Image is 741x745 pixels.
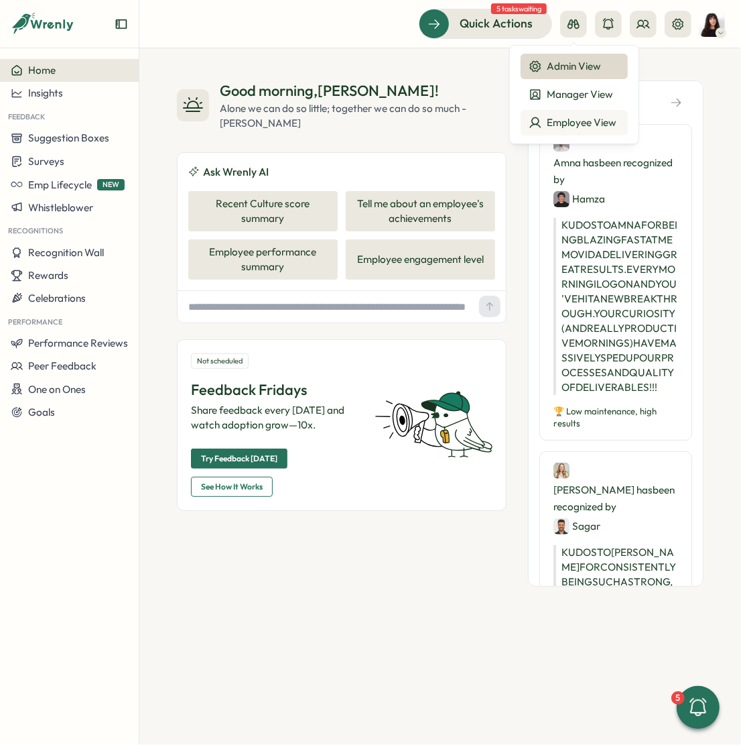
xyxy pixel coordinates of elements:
[191,353,249,369] div: Not scheduled
[28,131,109,144] span: Suggestion Boxes
[553,545,678,678] p: KUDOS TO [PERSON_NAME] FOR CONSISTENTLY BEING SUCH A STRONG, RELIABLE, AND COLLABORATIVE PARTNER ...
[28,87,63,99] span: Insights
[677,686,720,729] button: 5
[553,218,678,395] p: KUDOS TO AMNA FOR BEING BLAZING FAST AT MEMOVIDA DELIVERING GREAT RESULTS. EVERY MORNING I LOG ON...
[28,155,64,168] span: Surveys
[191,477,273,497] button: See How It Works
[346,239,495,280] button: Employee engagement level
[188,191,338,231] button: Recent Culture score summary
[553,518,569,534] img: Sagar Verma
[28,383,86,396] span: One on Ones
[699,11,725,37] img: Kelly Rosa
[28,406,55,418] span: Goals
[220,101,507,131] div: Alone we can do so little; together we can do so much - [PERSON_NAME]
[460,15,533,32] span: Quick Actions
[28,359,96,372] span: Peer Feedback
[521,110,628,135] button: Employee View
[191,449,287,469] button: Try Feedback [DATE]
[115,17,128,31] button: Expand sidebar
[521,82,628,107] button: Manager View
[521,54,628,79] button: Admin View
[201,477,263,496] span: See How It Works
[188,239,338,280] button: Employee performance summary
[201,449,277,468] span: Try Feedback [DATE]
[28,64,56,76] span: Home
[28,201,93,214] span: Whistleblower
[28,246,104,259] span: Recognition Wall
[28,178,92,191] span: Emp Lifecycle
[553,190,605,207] div: Hamza
[553,463,569,479] img: Sarah McEwan
[220,80,507,101] div: Good morning , [PERSON_NAME] !
[28,337,128,349] span: Performance Reviews
[553,191,569,207] img: Hamza Atique
[97,179,125,190] span: NEW
[671,691,685,705] div: 5
[203,164,269,180] span: Ask Wrenly AI
[529,59,620,74] div: Admin View
[553,518,600,534] div: Sagar
[28,292,86,304] span: Celebrations
[346,191,495,231] button: Tell me about an employee's achievements
[419,9,552,38] button: Quick Actions
[553,463,678,534] div: [PERSON_NAME] has been recognized by
[529,87,620,102] div: Manager View
[529,115,620,130] div: Employee View
[553,406,678,429] p: 🏆 Low maintenance, high results
[191,403,358,433] p: Share feedback every [DATE] and watch adoption grow—10x.
[553,135,678,207] div: Amna has been recognized by
[191,380,358,400] p: Feedback Fridays
[491,3,547,14] span: 5 tasks waiting
[28,269,68,282] span: Rewards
